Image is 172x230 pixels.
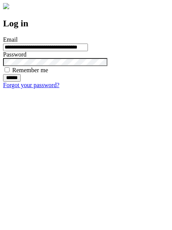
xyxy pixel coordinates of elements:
img: logo-4e3dc11c47720685a147b03b5a06dd966a58ff35d612b21f08c02c0306f2b779.png [3,3,9,9]
a: Forgot your password? [3,82,59,88]
label: Email [3,36,18,43]
label: Password [3,51,26,58]
label: Remember me [12,67,48,73]
h2: Log in [3,18,169,29]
